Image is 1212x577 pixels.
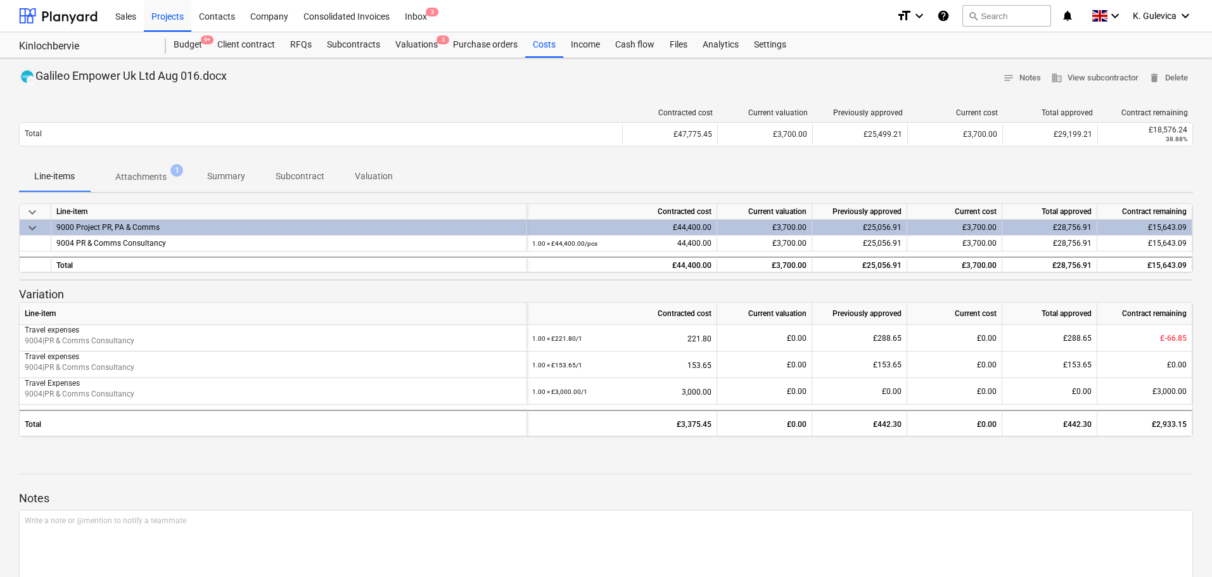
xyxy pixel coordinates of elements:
div: £18,576.24 [1103,125,1187,134]
img: xero.svg [21,70,34,83]
div: Contract remaining [1097,204,1192,220]
div: £3,700.00 [907,236,1002,251]
div: Current cost [907,303,1002,325]
div: Current cost [913,108,998,117]
button: View subcontractor [1046,68,1144,88]
div: Contracted cost [527,303,717,325]
div: Contract remaining [1097,303,1192,325]
span: keyboard_arrow_down [25,220,40,236]
span: 3 [426,8,438,16]
span: business [1051,72,1062,84]
a: Settings [746,32,794,58]
div: Files [662,32,695,58]
div: £3,700.00 [907,124,1002,144]
span: Delete [1149,71,1188,86]
p: 9004 | PR & Comms Consultancy [25,362,521,373]
div: Invoice has been synced with Xero and its status is currently DRAFT [19,68,35,85]
div: £15,643.09 [1102,236,1187,251]
p: Galileo Empower Uk Ltd Aug 016.docx [35,68,227,85]
i: keyboard_arrow_down [1178,8,1193,23]
p: Travel expenses [25,352,521,362]
span: Notes [1003,71,1041,86]
span: 1 [170,164,183,177]
p: Subcontract [276,170,324,183]
a: Subcontracts [319,32,388,58]
div: £3,700.00 [717,124,812,144]
span: 9000 Project PR, PA & Comms [56,223,160,232]
button: Search [962,5,1051,27]
div: Purchase orders [445,32,525,58]
span: notes [1003,72,1014,84]
a: RFQs [283,32,319,58]
div: £0.00 [1002,378,1097,405]
div: Line-item [51,204,527,220]
div: £153.65 [812,352,907,378]
p: Travel expenses [25,325,521,336]
div: £0.00 [1102,352,1187,378]
p: 9004 | PR & Comms Consultancy [25,389,521,400]
div: £44,400.00 [527,257,717,272]
span: K. Gulevica [1133,11,1177,21]
div: £153.65 [1002,352,1097,378]
div: Total approved [1008,108,1093,117]
div: Contracted cost [628,108,713,117]
i: Knowledge base [937,8,950,23]
span: 9004 PR & Comms Consultancy [56,239,166,248]
span: View subcontractor [1051,71,1139,86]
div: Total approved [1002,204,1097,220]
div: Current valuation [723,108,808,117]
p: Valuation [355,170,393,183]
div: £3,700.00 [717,236,812,251]
p: Notes [19,491,1193,506]
div: £28,756.91 [1002,220,1097,236]
div: £0.00 [907,378,1002,405]
p: Travel Expenses [25,378,521,389]
span: delete [1149,72,1160,84]
div: Current cost [907,204,1002,220]
small: 1.00 × £153.65 / 1 [532,362,582,369]
div: £3,375.45 [527,410,717,436]
div: £442.30 [1002,410,1097,436]
div: £0.00 [812,378,907,405]
div: Contracted cost [527,204,717,220]
p: Line-items [34,170,75,183]
p: Attachments [115,170,167,184]
a: Cash flow [608,32,662,58]
div: £0.00 [717,378,812,405]
div: £0.00 [717,325,812,352]
a: Costs [525,32,563,58]
div: £29,199.21 [1002,124,1097,144]
p: Summary [207,170,245,183]
div: £3,700.00 [907,257,1002,272]
i: notifications [1061,8,1074,23]
i: format_size [896,8,912,23]
a: Income [563,32,608,58]
span: keyboard_arrow_down [25,205,40,220]
a: Analytics [695,32,746,58]
a: Client contract [210,32,283,58]
div: £0.00 [717,352,812,378]
div: £25,056.91 [812,257,907,272]
small: 1.00 × £3,000.00 / 1 [532,388,587,395]
div: Previously approved [812,204,907,220]
div: £44,400.00 [527,220,717,236]
div: £15,643.09 [1097,220,1192,236]
div: Current valuation [717,204,812,220]
div: £3,700.00 [907,220,1002,236]
div: £28,756.91 [1002,257,1097,272]
div: Budget [166,32,210,58]
div: £-66.85 [1102,325,1187,352]
div: £442.30 [812,410,907,436]
div: Total approved [1002,303,1097,325]
div: 44,400.00 [532,236,711,251]
div: £288.65 [812,325,907,352]
button: Notes [998,68,1046,88]
span: search [968,11,978,21]
div: 3,000.00 [532,378,711,405]
div: Previously approved [812,303,907,325]
i: keyboard_arrow_down [912,8,927,23]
